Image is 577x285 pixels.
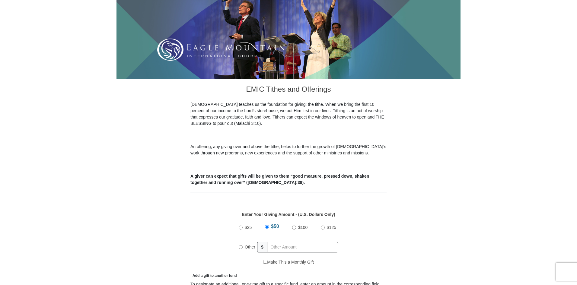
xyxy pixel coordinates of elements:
h3: EMIC Tithes and Offerings [190,79,387,101]
input: Make This a Monthly Gift [263,260,267,264]
input: Other Amount [267,242,338,252]
span: $50 [271,224,279,229]
p: [DEMOGRAPHIC_DATA] teaches us the foundation for giving: the tithe. When we bring the first 10 pe... [190,101,387,127]
b: A giver can expect that gifts will be given to them “good measure, pressed down, shaken together ... [190,174,369,185]
span: Add a gift to another fund [190,274,237,278]
span: Other [245,245,255,249]
strong: Enter Your Giving Amount - (U.S. Dollars Only) [242,212,335,217]
label: Make This a Monthly Gift [263,259,314,265]
span: $125 [327,225,336,230]
span: $25 [245,225,252,230]
p: An offering, any giving over and above the tithe, helps to further the growth of [DEMOGRAPHIC_DAT... [190,144,387,156]
span: $100 [298,225,308,230]
span: $ [257,242,267,252]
